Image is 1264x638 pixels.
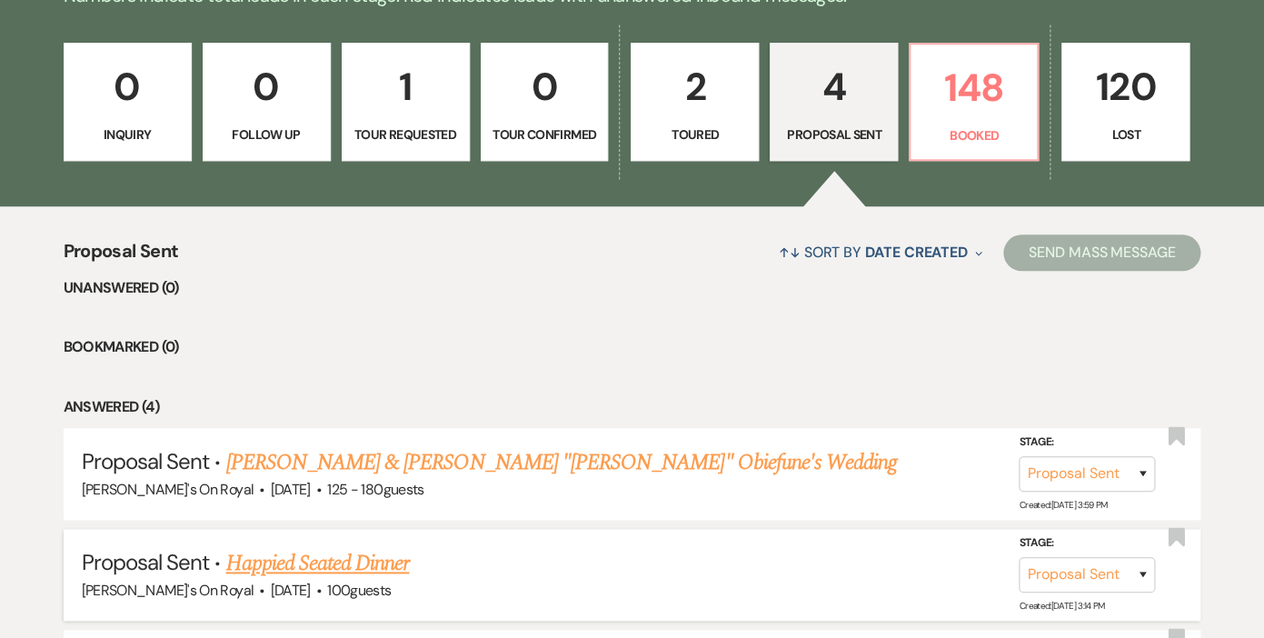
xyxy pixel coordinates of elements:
a: 1Tour Requested [342,43,470,161]
a: Happied Seated Dinner [225,547,409,580]
span: 125 - 180 guests [327,480,423,499]
p: 148 [921,57,1026,118]
a: 148Booked [909,43,1039,161]
p: Proposal Sent [781,125,886,145]
span: ↑↓ [779,243,801,262]
p: 0 [75,56,180,117]
a: 2Toured [631,43,759,161]
a: 120Lost [1061,43,1189,161]
span: [PERSON_NAME]'s On Royal [82,581,254,600]
a: 0Follow Up [203,43,331,161]
span: [DATE] [271,581,311,600]
p: 0 [214,56,319,117]
span: Date Created [865,243,968,262]
button: Sort By Date Created [771,228,990,276]
p: 4 [781,56,886,117]
span: Created: [DATE] 3:59 PM [1019,499,1107,511]
button: Send Mass Message [1003,234,1201,271]
span: Proposal Sent [82,548,210,576]
p: Lost [1073,125,1178,145]
span: Proposal Sent [82,447,210,475]
span: Created: [DATE] 3:14 PM [1019,600,1104,612]
li: Answered (4) [64,395,1201,419]
a: 4Proposal Sent [770,43,898,161]
a: 0Inquiry [64,43,192,161]
li: Unanswered (0) [64,276,1201,300]
span: [DATE] [271,480,311,499]
p: Follow Up [214,125,319,145]
p: Toured [642,125,747,145]
p: Inquiry [75,125,180,145]
span: Proposal Sent [64,237,179,276]
p: 0 [493,56,597,117]
a: 0Tour Confirmed [481,43,609,161]
p: 2 [642,56,747,117]
label: Stage: [1019,433,1155,453]
p: Tour Confirmed [493,125,597,145]
span: [PERSON_NAME]'s On Royal [82,480,254,499]
p: Booked [921,125,1026,145]
p: Tour Requested [353,125,458,145]
li: Bookmarked (0) [64,335,1201,359]
a: [PERSON_NAME] & [PERSON_NAME] "[PERSON_NAME]" Obiefune's Wedding [225,446,897,479]
p: 120 [1073,56,1178,117]
label: Stage: [1019,533,1155,553]
span: 100 guests [327,581,391,600]
p: 1 [353,56,458,117]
